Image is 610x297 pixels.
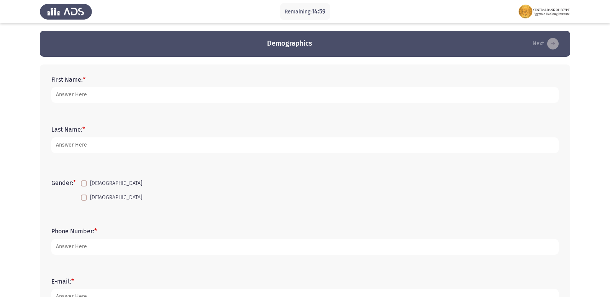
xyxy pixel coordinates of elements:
[51,239,559,255] input: add answer text
[51,179,76,186] label: Gender:
[51,87,559,103] input: add answer text
[285,7,326,16] p: Remaining:
[267,39,312,48] h3: Demographics
[90,179,142,188] span: [DEMOGRAPHIC_DATA]
[90,193,142,202] span: [DEMOGRAPHIC_DATA]
[518,1,570,22] img: Assessment logo of FOCUS Assessment 3 Modules EN
[51,278,74,285] label: E-mail:
[51,76,85,83] label: First Name:
[51,228,97,235] label: Phone Number:
[530,38,561,50] button: load next page
[312,8,326,15] span: 14:59
[40,1,92,22] img: Assess Talent Management logo
[51,137,559,153] input: add answer text
[51,126,85,133] label: Last Name:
